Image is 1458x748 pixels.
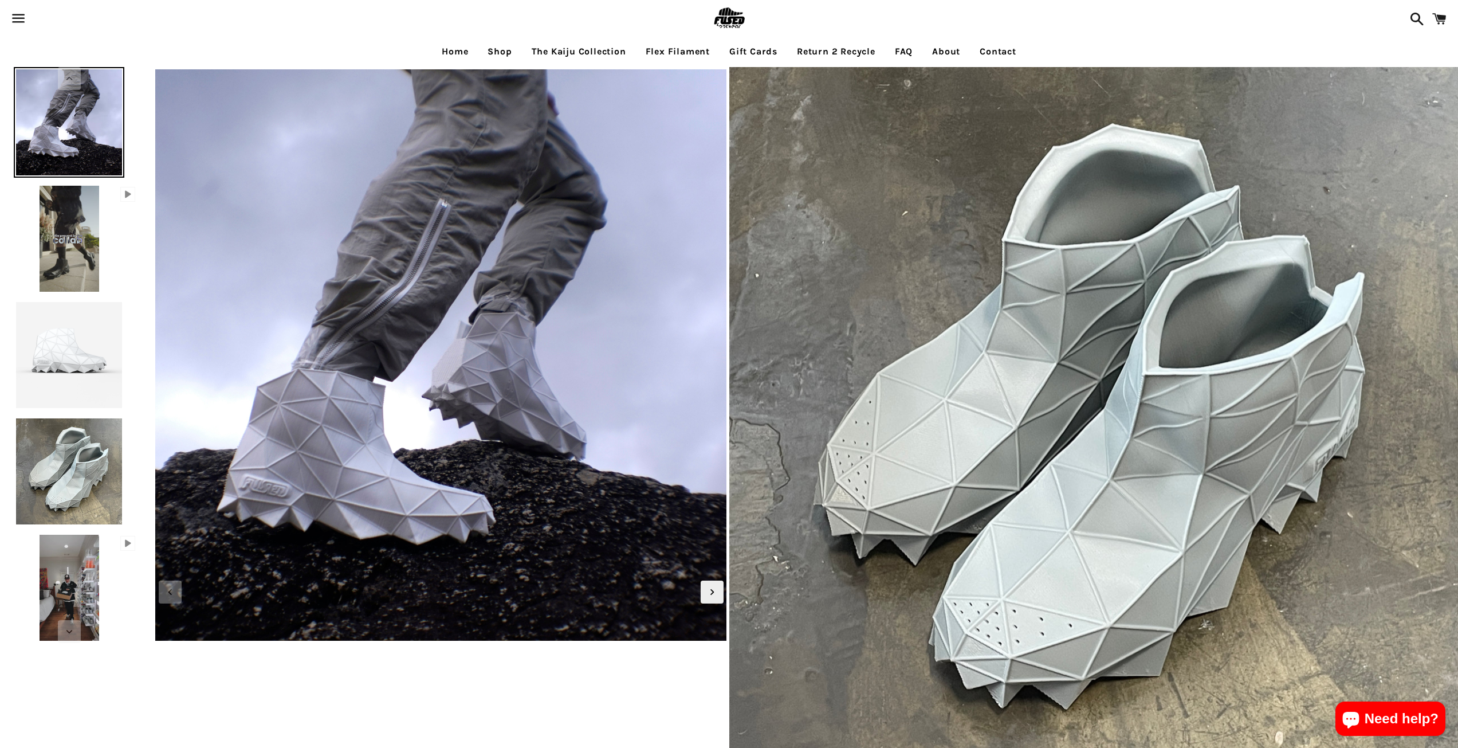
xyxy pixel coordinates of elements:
[971,37,1025,66] a: Contact
[159,581,182,604] div: Previous slide
[523,37,635,66] a: The Kaiju Collection
[721,37,786,66] a: Gift Cards
[637,37,718,66] a: Flex Filament
[14,67,124,178] img: [3D printed Shoes] - lightweight custom 3dprinted shoes sneakers sandals fused footwear
[701,581,724,604] div: Next slide
[14,416,124,527] img: [3D printed Shoes] - lightweight custom 3dprinted shoes sneakers sandals fused footwear
[923,37,969,66] a: About
[1332,702,1449,739] inbox-online-store-chat: Shopify online store chat
[886,37,921,66] a: FAQ
[14,300,124,410] img: [3D printed Shoes] - lightweight custom 3dprinted shoes sneakers sandals fused footwear
[479,37,520,66] a: Shop
[788,37,884,66] a: Return 2 Recycle
[433,37,477,66] a: Home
